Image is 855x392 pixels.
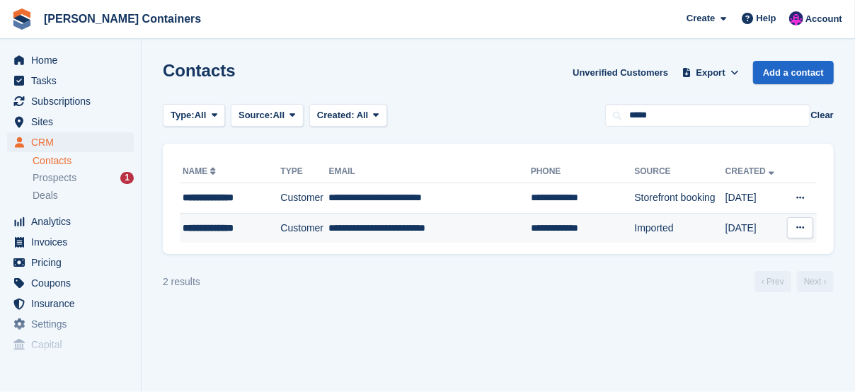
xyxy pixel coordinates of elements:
a: menu [7,212,134,231]
nav: Page [752,271,837,292]
span: Subscriptions [31,91,116,111]
img: stora-icon-8386f47178a22dfd0bd8f6a31ec36ba5ce8667c1dd55bd0f319d3a0aa187defe.svg [11,8,33,30]
a: menu [7,71,134,91]
div: 1 [120,172,134,184]
a: menu [7,50,134,70]
th: Source [635,161,725,183]
img: Claire Wilson [789,11,803,25]
a: menu [7,112,134,132]
a: Add a contact [753,61,834,84]
a: menu [7,273,134,293]
span: All [357,110,369,120]
span: Coupons [31,273,116,293]
td: [DATE] [725,213,784,243]
span: Source: [239,108,272,122]
a: Name [183,166,219,176]
a: menu [7,132,134,152]
span: Help [757,11,776,25]
span: Deals [33,189,58,202]
a: Prospects 1 [33,171,134,185]
span: Pricing [31,253,116,272]
span: Insurance [31,294,116,313]
td: Imported [635,213,725,243]
button: Clear [810,108,834,122]
th: Email [329,161,531,183]
span: Account [805,12,842,26]
h1: Contacts [163,61,236,80]
a: menu [7,335,134,354]
button: Created: All [309,104,387,127]
span: All [273,108,285,122]
span: Home [31,50,116,70]
span: Analytics [31,212,116,231]
a: Next [797,271,834,292]
a: Contacts [33,154,134,168]
span: Tasks [31,71,116,91]
span: Created: [317,110,355,120]
span: Create [687,11,715,25]
span: Sites [31,112,116,132]
td: Storefront booking [635,183,725,214]
a: Unverified Customers [567,61,674,84]
span: Prospects [33,171,76,185]
span: All [195,108,207,122]
button: Type: All [163,104,225,127]
span: Invoices [31,232,116,252]
span: CRM [31,132,116,152]
span: Export [696,66,725,80]
div: 2 results [163,275,200,289]
td: [DATE] [725,183,784,214]
td: Customer [280,183,328,214]
span: Capital [31,335,116,354]
a: menu [7,294,134,313]
a: [PERSON_NAME] Containers [38,7,207,30]
span: Settings [31,314,116,334]
a: menu [7,253,134,272]
a: Previous [754,271,791,292]
span: Type: [171,108,195,122]
a: menu [7,314,134,334]
a: Deals [33,188,134,203]
th: Type [280,161,328,183]
a: menu [7,232,134,252]
td: Customer [280,213,328,243]
th: Phone [531,161,635,183]
button: Source: All [231,104,304,127]
a: menu [7,91,134,111]
button: Export [679,61,742,84]
a: Created [725,166,777,176]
